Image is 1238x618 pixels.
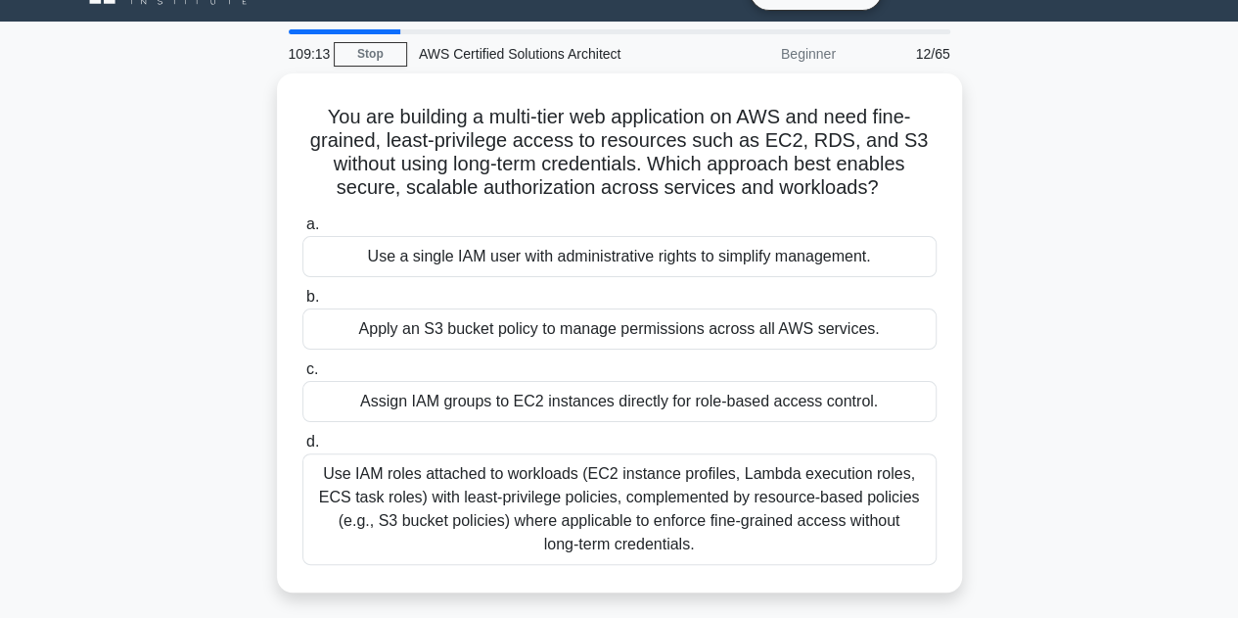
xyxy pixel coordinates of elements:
[848,34,962,73] div: 12/65
[407,34,676,73] div: AWS Certified Solutions Architect
[302,236,937,277] div: Use a single IAM user with administrative rights to simplify management.
[306,215,319,232] span: a.
[277,34,334,73] div: 109:13
[302,309,937,350] div: Apply an S3 bucket policy to manage permissions across all AWS services.
[306,360,318,377] span: c.
[676,34,848,73] div: Beginner
[306,433,319,450] span: d.
[302,453,937,565] div: Use IAM roles attached to workloads (EC2 instance profiles, Lambda execution roles, ECS task role...
[306,288,319,305] span: b.
[334,42,407,67] a: Stop
[300,105,939,201] h5: You are building a multi-tier web application on AWS and need fine-grained, least-privilege acces...
[302,381,937,422] div: Assign IAM groups to EC2 instances directly for role-based access control.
